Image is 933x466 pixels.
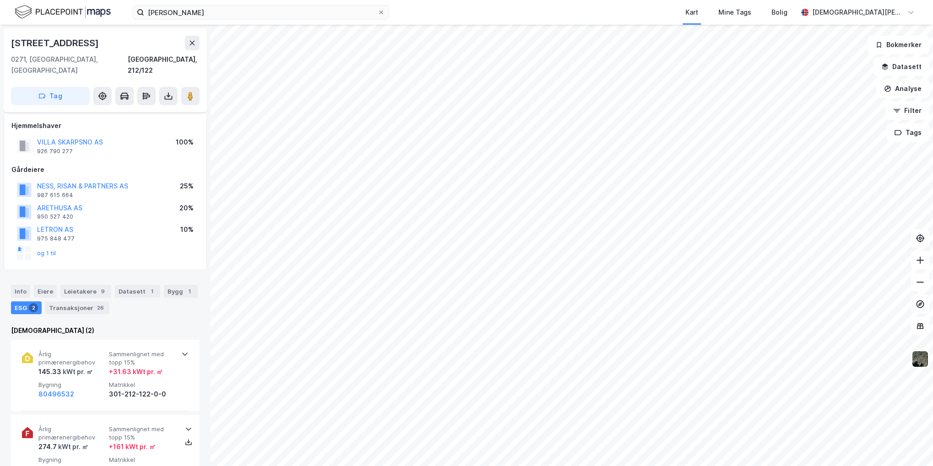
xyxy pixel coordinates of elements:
div: Eiere [34,285,57,298]
button: Analyse [876,80,929,98]
div: 975 848 477 [37,235,75,242]
div: Datasett [115,285,160,298]
div: 1 [185,287,194,296]
div: [DEMOGRAPHIC_DATA][PERSON_NAME] [812,7,904,18]
span: Sammenlignet med topp 15% [109,425,176,441]
input: Søk på adresse, matrikkel, gårdeiere, leietakere eller personer [144,5,378,19]
div: + 161 kWt pr. ㎡ [109,441,156,452]
div: 100% [176,137,194,148]
button: 80496532 [38,389,74,400]
div: Info [11,285,30,298]
div: Transaksjoner [45,301,109,314]
div: Bygg [164,285,198,298]
div: + 31.63 kWt pr. ㎡ [109,366,163,377]
img: logo.f888ab2527a4732fd821a326f86c7f29.svg [15,4,111,20]
span: Sammenlignet med topp 15% [109,350,176,366]
span: Matrikkel [109,456,176,464]
div: 0271, [GEOGRAPHIC_DATA], [GEOGRAPHIC_DATA] [11,54,128,76]
span: Årlig primærenergibehov [38,350,105,366]
div: 10% [180,224,194,235]
div: kWt pr. ㎡ [61,366,93,377]
div: 2 [29,303,38,312]
div: Hjemmelshaver [11,120,199,131]
img: 9k= [911,350,929,368]
div: 926 790 277 [37,148,73,155]
div: 25% [180,181,194,192]
button: Datasett [874,58,929,76]
div: [DEMOGRAPHIC_DATA] (2) [11,325,200,336]
div: Gårdeiere [11,164,199,175]
div: ESG [11,301,42,314]
span: Bygning [38,456,105,464]
div: 987 615 664 [37,192,73,199]
button: Tags [887,123,929,142]
div: 274.7 [38,441,88,452]
button: Bokmerker [868,36,929,54]
div: Leietakere [60,285,111,298]
div: 145.33 [38,366,93,377]
span: Bygning [38,381,105,389]
div: 9 [98,287,108,296]
div: Mine Tags [718,7,751,18]
div: kWt pr. ㎡ [57,441,88,452]
div: Kart [685,7,698,18]
div: [STREET_ADDRESS] [11,36,101,50]
div: [GEOGRAPHIC_DATA], 212/122 [128,54,200,76]
div: 26 [95,303,106,312]
div: 301-212-122-0-0 [109,389,176,400]
div: Bolig [771,7,787,18]
div: 1 [147,287,156,296]
span: Årlig primærenergibehov [38,425,105,441]
button: Filter [885,102,929,120]
div: 950 527 420 [37,213,73,220]
iframe: Chat Widget [887,422,933,466]
button: Tag [11,87,90,105]
div: 20% [179,203,194,214]
span: Matrikkel [109,381,176,389]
